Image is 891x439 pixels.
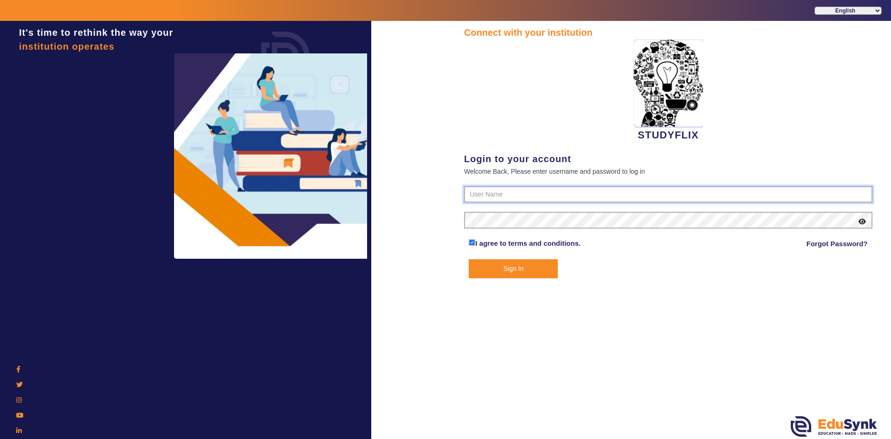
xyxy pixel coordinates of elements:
span: It's time to rethink the way your [19,27,173,38]
div: STUDYFLIX [464,39,872,143]
button: Sign In [469,259,558,278]
img: 2da83ddf-6089-4dce-a9e2-416746467bdd [633,39,703,127]
img: login3.png [174,53,369,259]
a: I agree to terms and conditions. [475,239,581,247]
img: edusynk.png [791,416,877,437]
span: institution operates [19,41,115,52]
a: Forgot Password? [807,238,868,249]
div: Connect with your institution [464,26,872,39]
input: User Name [464,186,872,203]
img: login.png [251,21,320,91]
div: Login to your account [464,152,872,166]
div: Welcome Back, Please enter username and password to log in [464,166,872,177]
